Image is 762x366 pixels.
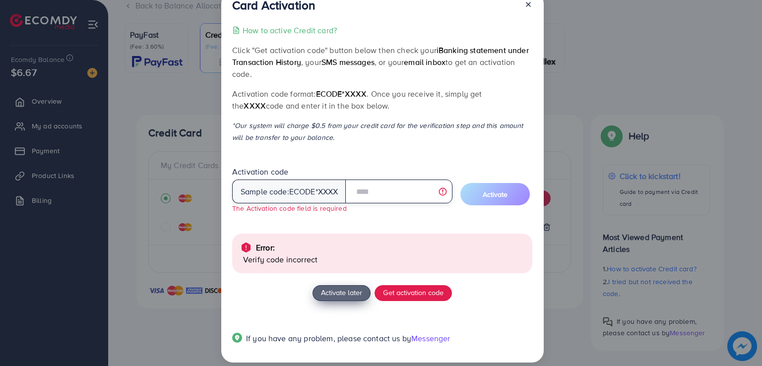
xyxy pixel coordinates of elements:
span: ecode*XXXX [316,88,367,99]
img: alert [240,242,252,253]
span: email inbox [404,57,445,67]
p: *Our system will charge $0.5 from your credit card for the verification step and this amount will... [232,120,532,143]
span: Activate [483,189,508,199]
span: ecode [289,186,316,197]
p: Click "Get activation code" button below then check your , your , or your to get an activation code. [232,44,532,80]
p: Activation code format: . Once you receive it, simply get the code and enter it in the box below. [232,88,532,112]
div: Sample code: *XXXX [232,180,346,203]
span: XXXX [244,100,266,111]
label: Activation code [232,166,288,178]
p: Error: [256,242,275,253]
button: Activate later [313,285,371,301]
img: Popup guide [232,333,242,343]
button: Get activation code [375,285,452,301]
p: How to active Credit card? [243,24,337,36]
button: Activate [460,183,530,205]
span: Get activation code [383,287,444,298]
span: iBanking statement under Transaction History [232,45,529,67]
span: Activate later [321,287,362,298]
span: SMS messages [321,57,375,67]
span: Messenger [411,333,450,344]
small: The Activation code field is required [232,203,347,213]
span: If you have any problem, please contact us by [246,333,411,344]
p: Verify code incorrect [243,253,524,265]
